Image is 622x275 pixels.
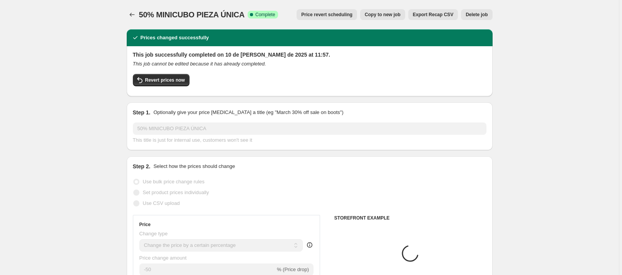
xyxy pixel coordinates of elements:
[277,267,309,272] span: % (Price drop)
[139,10,245,19] span: 50% MINICUBO PIEZA ÚNICA
[143,179,205,184] span: Use bulk price change rules
[133,74,189,86] button: Revert prices now
[461,9,492,20] button: Delete job
[145,77,185,83] span: Revert prices now
[139,221,151,228] h3: Price
[413,12,453,18] span: Export Recap CSV
[360,9,405,20] button: Copy to new job
[466,12,488,18] span: Delete job
[334,215,486,221] h6: STOREFRONT EXAMPLE
[133,51,486,59] h2: This job successfully completed on 10 de [PERSON_NAME] de 2025 at 11:57.
[133,122,486,135] input: 30% off holiday sale
[141,34,209,42] h2: Prices changed successfully
[297,9,357,20] button: Price revert scheduling
[365,12,401,18] span: Copy to new job
[133,163,151,170] h2: Step 2.
[133,61,266,67] i: This job cannot be edited because it has already completed.
[143,200,180,206] span: Use CSV upload
[139,255,187,261] span: Price change amount
[143,189,209,195] span: Set product prices individually
[127,9,137,20] button: Price change jobs
[255,12,275,18] span: Complete
[408,9,458,20] button: Export Recap CSV
[139,231,168,236] span: Change type
[153,163,235,170] p: Select how the prices should change
[133,109,151,116] h2: Step 1.
[133,137,252,143] span: This title is just for internal use, customers won't see it
[153,109,343,116] p: Optionally give your price [MEDICAL_DATA] a title (eg "March 30% off sale on boots")
[301,12,352,18] span: Price revert scheduling
[306,241,314,249] div: help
